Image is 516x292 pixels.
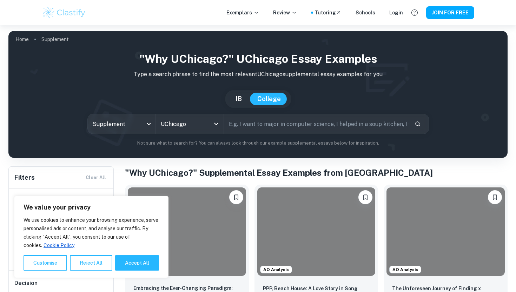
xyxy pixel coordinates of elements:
a: Tutoring [315,9,342,16]
p: We use cookies to enhance your browsing experience, serve personalised ads or content, and analys... [24,216,159,250]
button: College [250,93,288,105]
p: Not sure what to search for? You can always look through our example supplemental essays below fo... [14,140,502,147]
h6: Filters [14,173,35,182]
a: Login [389,9,403,16]
div: Supplement [88,114,156,134]
button: Open [211,119,221,129]
button: Please log in to bookmark exemplars [229,190,243,204]
h1: "Why UChicago?" Supplemental Essay Examples from [GEOGRAPHIC_DATA] [125,166,508,179]
button: Search [412,118,424,130]
h6: Decision [14,279,108,287]
a: Schools [356,9,375,16]
img: Clastify logo [42,6,86,20]
button: JOIN FOR FREE [426,6,474,19]
button: IB [229,93,249,105]
span: AO Analysis [260,266,292,273]
input: E.g. I want to major in computer science, I helped in a soup kitchen, I want to join the debate t... [224,114,409,134]
p: We value your privacy [24,203,159,212]
button: Help and Feedback [409,7,421,19]
a: Home [15,34,29,44]
p: Type a search phrase to find the most relevant UChicago supplemental essay examples for you [14,70,502,79]
button: Please log in to bookmark exemplars [488,190,502,204]
button: Customise [24,255,67,271]
a: Cookie Policy [43,242,75,248]
button: Reject All [70,255,112,271]
p: Supplement [41,35,69,43]
p: Review [273,9,297,16]
h1: "Why UChicago?" UChicago Essay Examples [14,51,502,67]
button: Please log in to bookmark exemplars [358,190,372,204]
button: Accept All [115,255,159,271]
p: Exemplars [226,9,259,16]
img: profile cover [8,31,508,158]
div: We value your privacy [14,196,168,278]
span: AO Analysis [390,266,421,273]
